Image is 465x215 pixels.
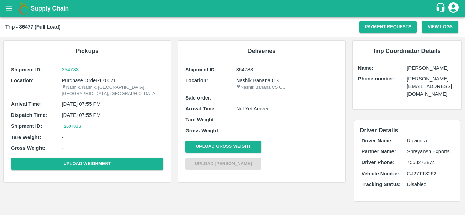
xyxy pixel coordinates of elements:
[185,67,217,72] b: Shipment ID:
[1,1,17,16] button: open drawer
[407,137,452,144] p: Ravindra
[236,66,338,73] p: 354783
[407,148,452,155] p: Shreyansh Exports
[31,5,69,12] b: Supply Chain
[435,2,447,15] div: customer-support
[11,78,34,83] b: Location:
[236,127,338,135] p: -
[31,4,435,13] a: Supply Chain
[407,170,452,177] p: GJ27TT3262
[17,2,31,15] img: logo
[407,159,452,166] p: 7558273874
[358,46,456,56] h6: Trip Coordinator Details
[11,123,42,129] b: Shipment ID:
[362,160,395,165] b: Driver Phone:
[62,84,163,97] p: Nashik, Nashik, [GEOGRAPHIC_DATA], [GEOGRAPHIC_DATA], [GEOGRAPHIC_DATA]
[62,133,163,141] p: -
[236,84,338,91] p: Nashik Banana CS CC
[183,46,339,56] h6: Deliveries
[5,24,61,30] b: Trip - 86477 (Full Load)
[358,76,395,82] b: Phone number:
[11,135,41,140] b: Tare Weight:
[62,144,163,152] p: -
[359,21,417,33] button: Payment Requests
[362,149,396,154] b: Partner Name:
[407,181,452,188] p: Disabled
[447,1,460,16] div: account of current user
[236,105,338,112] p: Not Yet Arrived
[62,100,163,108] p: [DATE] 07:55 PM
[362,182,401,187] b: Tracking Status:
[62,111,163,119] p: [DATE] 07:55 PM
[360,127,398,134] span: Driver Details
[362,171,401,176] b: Vehicle Number:
[11,112,47,118] b: Dispatch Time:
[185,141,261,153] button: Upload Gross Weight
[422,21,458,33] button: View Logs
[362,138,393,143] b: Driver Name:
[407,75,456,98] p: [PERSON_NAME][EMAIL_ADDRESS][DOMAIN_NAME]
[185,106,216,111] b: Arrival Time:
[185,117,215,122] b: Tare Weight:
[9,46,165,56] h6: Pickups
[185,78,208,83] b: Location:
[62,77,163,84] p: Purchase Order-170021
[236,77,338,84] p: Nashik Banana CS
[185,128,220,133] b: Gross Weight:
[185,95,212,101] b: Sale order:
[11,145,45,151] b: Gross Weight:
[62,123,83,130] button: 260 Kgs
[236,116,338,123] p: -
[11,101,42,107] b: Arrival Time:
[358,65,373,71] b: Name:
[11,67,42,72] b: Shipment ID:
[62,66,163,73] a: 354783
[407,64,456,72] p: [PERSON_NAME]
[11,158,163,170] button: Upload Weighment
